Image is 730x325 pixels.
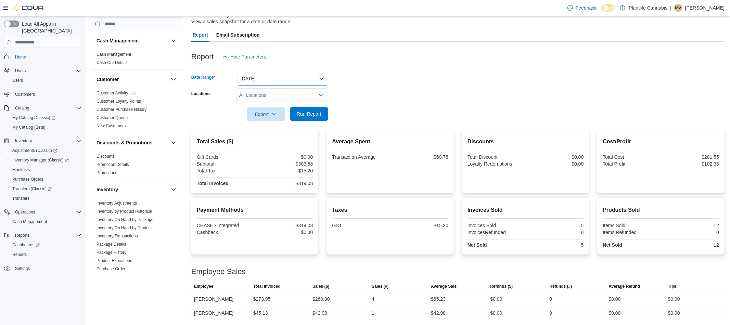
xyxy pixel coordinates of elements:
[603,230,659,235] div: Items Refunded
[319,92,324,98] button: Open list of options
[490,284,513,289] span: Refunds ($)
[91,152,183,179] div: Discounts & Promotions
[169,138,178,146] button: Discounts & Promotions
[97,200,137,205] a: Inventory Adjustments
[527,230,584,235] div: 0
[10,123,48,131] a: My Catalog (Beta)
[15,138,32,144] span: Inventory
[550,284,572,289] span: Refunds (#)
[12,157,69,163] span: Inventory Manager (Classic)
[91,89,183,132] div: Customer
[468,230,524,235] div: InvoicesRefunded
[230,53,266,60] span: Hide Parameters
[12,208,38,216] button: Operations
[97,115,128,120] span: Customer Queue
[12,208,81,216] span: Operations
[10,166,33,174] a: Manifests
[1,207,84,217] button: Operations
[191,18,292,25] div: View a sales snapshot for a date or date range.
[97,37,168,44] button: Cash Management
[97,186,168,193] button: Inventory
[97,274,111,279] span: Reorder
[14,4,44,11] img: Cova
[197,168,254,173] div: Total Tax
[10,250,29,259] a: Reports
[527,161,584,167] div: $0.00
[1,103,84,113] button: Catalog
[97,52,131,56] a: Cash Management
[91,50,183,69] div: Cash Management
[256,154,313,160] div: $0.00
[668,295,680,303] div: $0.00
[7,113,84,122] a: My Catalog (Classic)
[97,266,128,271] a: Purchase Orders
[1,66,84,76] button: Users
[662,230,719,235] div: 0
[10,185,54,193] a: Transfers (Classic)
[97,106,147,112] span: Customer Purchase History
[97,186,118,193] h3: Inventory
[10,76,26,84] a: Users
[15,209,35,215] span: Operations
[7,184,84,194] a: Transfers (Classic)
[7,174,84,184] button: Purchase Orders
[10,241,81,249] span: Dashboards
[191,53,214,61] h3: Report
[12,104,32,112] button: Catalog
[609,284,640,289] span: Average Refund
[97,258,132,263] a: Product Expirations
[97,162,129,167] a: Promotion Details
[10,156,81,164] span: Inventory Manager (Classic)
[7,217,84,226] button: Cash Management
[527,154,584,160] div: $0.00
[662,154,719,160] div: $201.55
[490,309,502,317] div: $0.00
[194,284,214,289] span: Employee
[10,114,58,122] a: My Catalog (Classic)
[12,53,29,61] a: Home
[97,139,152,146] h3: Discounts & Promotions
[392,154,448,160] div: $60.78
[12,78,23,83] span: Users
[191,75,216,80] label: Date Range
[12,67,28,75] button: Users
[219,50,269,64] button: Hide Parameters
[550,295,552,303] div: 0
[97,76,119,82] h3: Customer
[12,148,57,153] span: Adjustments (Classic)
[603,206,719,214] h2: Products Sold
[1,89,84,99] button: Customers
[7,146,84,155] a: Adjustments (Classic)
[629,4,667,12] p: Plantlife Cannabis
[550,309,552,317] div: 0
[256,168,313,173] div: $15.20
[97,90,136,95] a: Customer Activity List
[602,4,616,12] input: Dark Mode
[662,223,719,228] div: 12
[576,4,597,11] span: Feedback
[15,105,29,111] span: Catalog
[7,194,84,203] button: Transfers
[169,75,178,83] button: Customer
[10,175,46,183] a: Purchase Orders
[468,161,524,167] div: Loyalty Redemptions
[256,161,313,167] div: $303.88
[97,217,154,222] span: Inventory On Hand by Package
[191,306,251,320] div: [PERSON_NAME]
[675,4,681,12] span: MV
[372,295,374,303] div: 4
[392,223,448,228] div: $15.20
[97,208,152,214] span: Inventory by Product Historical
[668,284,676,289] span: Tips
[97,154,115,158] a: Discounts
[12,167,30,172] span: Manifests
[12,196,29,201] span: Transfers
[191,268,246,276] h3: Employee Sales
[685,4,725,12] p: [PERSON_NAME]
[670,4,671,12] p: |
[197,223,254,228] div: CHASE - Integrated
[251,107,281,121] span: Export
